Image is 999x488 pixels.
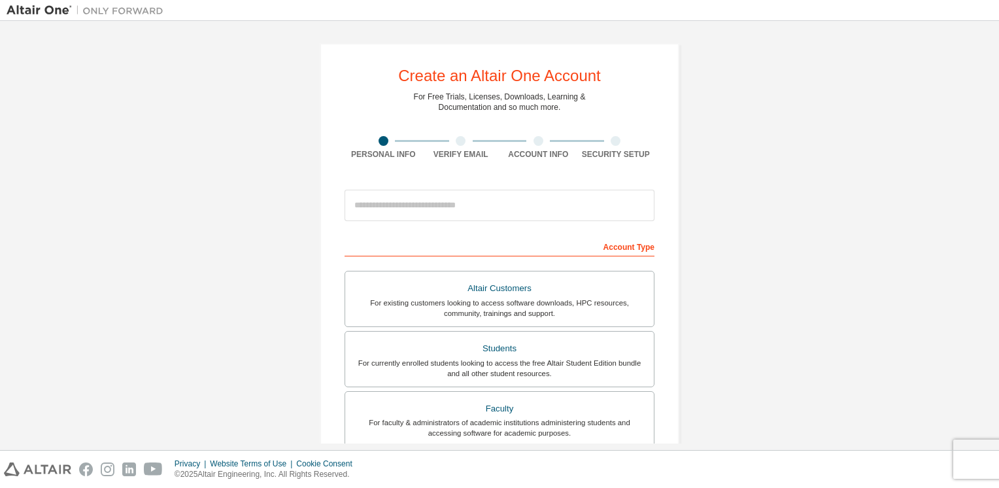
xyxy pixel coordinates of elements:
[4,462,71,476] img: altair_logo.svg
[175,469,360,480] p: © 2025 Altair Engineering, Inc. All Rights Reserved.
[122,462,136,476] img: linkedin.svg
[353,340,646,358] div: Students
[296,459,360,469] div: Cookie Consent
[345,235,654,256] div: Account Type
[7,4,170,17] img: Altair One
[398,68,601,84] div: Create an Altair One Account
[414,92,586,113] div: For Free Trials, Licenses, Downloads, Learning & Documentation and so much more.
[577,149,655,160] div: Security Setup
[345,149,422,160] div: Personal Info
[353,358,646,379] div: For currently enrolled students looking to access the free Altair Student Edition bundle and all ...
[210,459,296,469] div: Website Terms of Use
[144,462,163,476] img: youtube.svg
[422,149,500,160] div: Verify Email
[353,279,646,298] div: Altair Customers
[101,462,114,476] img: instagram.svg
[79,462,93,476] img: facebook.svg
[175,459,210,469] div: Privacy
[353,298,646,319] div: For existing customers looking to access software downloads, HPC resources, community, trainings ...
[353,417,646,438] div: For faculty & administrators of academic institutions administering students and accessing softwa...
[499,149,577,160] div: Account Info
[353,400,646,418] div: Faculty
